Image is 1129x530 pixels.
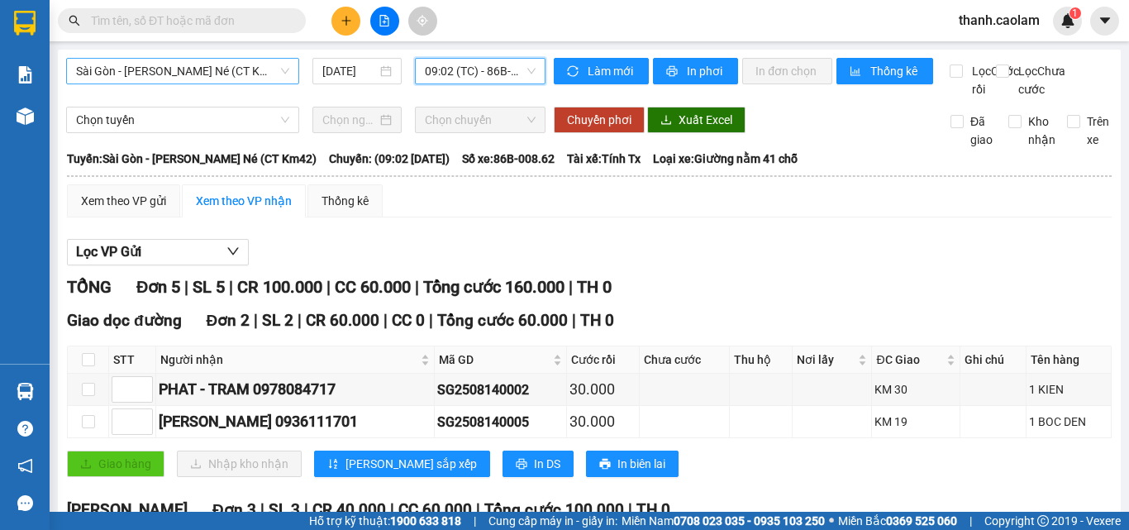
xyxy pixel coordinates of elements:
[14,11,36,36] img: logo-vxr
[177,451,302,477] button: downloadNhập kho nhận
[965,62,1022,98] span: Lọc Cước rồi
[1029,413,1108,431] div: 1 BOC DEN
[435,374,567,406] td: SG2508140002
[462,150,555,168] span: Số xe: 86B-008.62
[660,114,672,127] span: download
[886,514,957,528] strong: 0369 525 060
[797,351,855,369] span: Nơi lấy
[423,277,564,297] span: Tổng cước 160.000
[76,107,289,132] span: Chọn tuyến
[617,455,665,473] span: In biên lai
[331,7,360,36] button: plus
[327,458,339,471] span: sort-ascending
[17,458,33,474] span: notification
[326,277,331,297] span: |
[345,455,477,473] span: [PERSON_NAME] sắp xếp
[653,58,738,84] button: printerIn phơi
[554,58,649,84] button: syncLàm mới
[254,311,258,330] span: |
[567,346,640,374] th: Cước rồi
[666,65,680,79] span: printer
[67,500,188,519] span: [PERSON_NAME]
[474,512,476,530] span: |
[628,500,632,519] span: |
[534,455,560,473] span: In DS
[588,62,636,80] span: Làm mới
[136,277,180,297] span: Đơn 5
[653,150,798,168] span: Loại xe: Giường nằm 41 chỗ
[76,59,289,84] span: Sài Gòn - Phan Thiết - Mũi Né (CT Km42)
[390,500,394,519] span: |
[17,107,34,125] img: warehouse-icon
[298,311,302,330] span: |
[572,311,576,330] span: |
[687,62,725,80] span: In phơi
[1022,112,1062,149] span: Kho nhận
[383,311,388,330] span: |
[435,406,567,438] td: SG2508140005
[437,412,564,432] div: SG2508140005
[437,380,564,400] div: SG2508140002
[1098,13,1112,28] span: caret-down
[554,107,645,133] button: Chuyển phơi
[109,346,156,374] th: STT
[390,514,461,528] strong: 1900 633 818
[647,107,746,133] button: downloadXuất Excel
[484,500,624,519] span: Tổng cước 100.000
[322,111,377,129] input: Chọn ngày
[569,378,636,401] div: 30.000
[304,500,308,519] span: |
[417,15,428,26] span: aim
[679,111,732,129] span: Xuất Excel
[229,277,233,297] span: |
[476,500,480,519] span: |
[107,24,159,159] b: BIÊN NHẬN GỬI HÀNG HÓA
[370,7,399,36] button: file-add
[1012,62,1068,98] span: Lọc Chưa cước
[312,500,386,519] span: CR 40.000
[179,21,219,60] img: logo.jpg
[488,512,617,530] span: Cung cấp máy in - giấy in:
[398,500,472,519] span: CC 60.000
[269,500,300,519] span: SL 3
[335,277,411,297] span: CC 60.000
[212,500,256,519] span: Đơn 3
[329,150,450,168] span: Chuyến: (09:02 [DATE])
[262,311,293,330] span: SL 2
[838,512,957,530] span: Miền Bắc
[874,413,956,431] div: KM 19
[577,277,612,297] span: TH 0
[640,346,730,374] th: Chưa cước
[408,7,437,36] button: aim
[1072,7,1078,19] span: 1
[586,451,679,477] button: printerIn biên lai
[503,451,574,477] button: printerIn DS
[67,451,164,477] button: uploadGiao hàng
[850,65,864,79] span: bar-chart
[67,152,317,165] b: Tuyến: Sài Gòn - [PERSON_NAME] Né (CT Km42)
[322,192,369,210] div: Thống kê
[322,62,377,80] input: 14/08/2025
[207,311,250,330] span: Đơn 2
[226,245,240,258] span: down
[1090,7,1119,36] button: caret-down
[17,66,34,84] img: solution-icon
[1027,346,1112,374] th: Tên hàng
[870,62,920,80] span: Thống kê
[425,59,536,84] span: 09:02 (TC) - 86B-008.62
[159,410,431,433] div: [PERSON_NAME] 0936111701
[599,458,611,471] span: printer
[67,239,249,265] button: Lọc VP Gửi
[1029,380,1108,399] div: 1 KIEN
[69,15,80,26] span: search
[309,512,461,530] span: Hỗ trợ kỹ thuật:
[415,277,419,297] span: |
[742,58,832,84] button: In đơn chọn
[306,311,379,330] span: CR 60.000
[425,107,536,132] span: Chọn chuyến
[580,311,614,330] span: TH 0
[567,65,581,79] span: sync
[139,79,227,99] li: (c) 2017
[17,495,33,511] span: message
[516,458,527,471] span: printer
